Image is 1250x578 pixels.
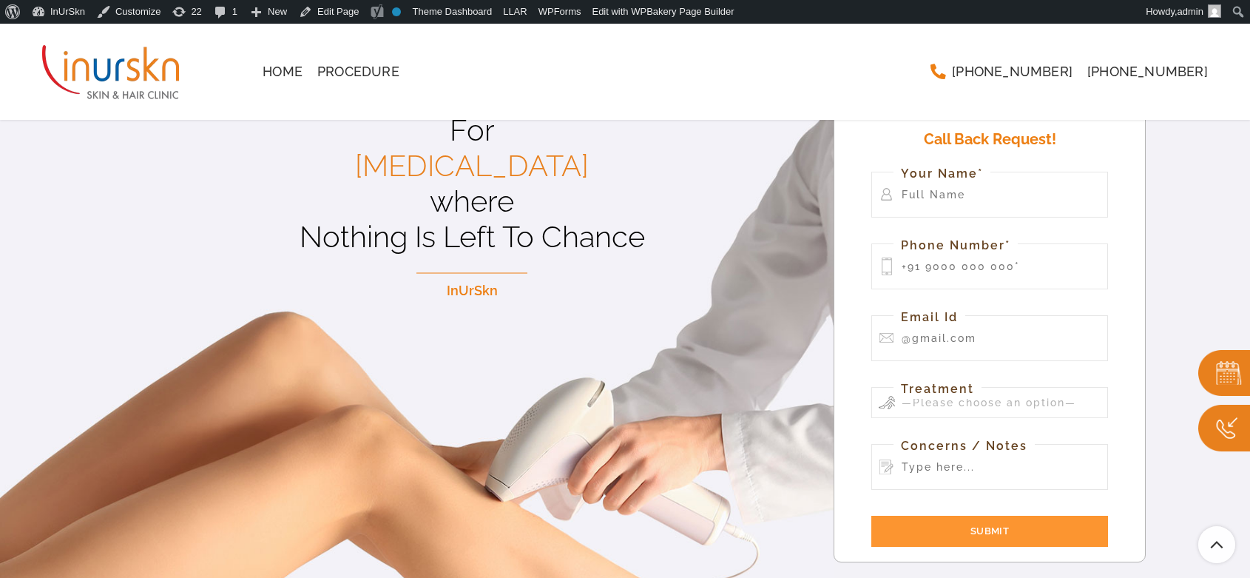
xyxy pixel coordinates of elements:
label: Your Name* [893,164,990,184]
label: Concerns / Notes [893,437,1035,456]
span: Procedure [317,65,399,78]
div: No index [392,7,401,16]
input: Type here... [871,444,1107,490]
input: @gmail.com [871,315,1107,361]
label: Phone Number* [893,236,1018,255]
input: Full Name [871,172,1107,218]
span: [PHONE_NUMBER] [1087,65,1208,78]
p: InUrSkn [111,280,834,302]
img: Callc.png [1198,405,1250,451]
a: Scroll To Top [1198,526,1235,563]
input: SUBMIT [871,516,1107,547]
a: [PHONE_NUMBER] [922,57,1080,87]
span: admin [1178,6,1203,17]
img: InUrSkn [42,41,179,103]
form: Contact form [834,107,1146,562]
label: Email Id [893,308,965,327]
img: book.png [1198,350,1250,397]
span: Home [263,65,303,78]
span: [MEDICAL_DATA] [355,148,589,183]
span: [PHONE_NUMBER] [952,65,1072,78]
a: Home [255,57,310,87]
p: For where Nothing Is Left To Chance [111,112,834,255]
label: Treatment [893,380,982,399]
a: [PHONE_NUMBER] [1080,57,1215,87]
a: Procedure [310,57,407,87]
h4: Call Back Request! [871,125,1107,157]
input: +91 9000 000 000* [871,243,1107,289]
